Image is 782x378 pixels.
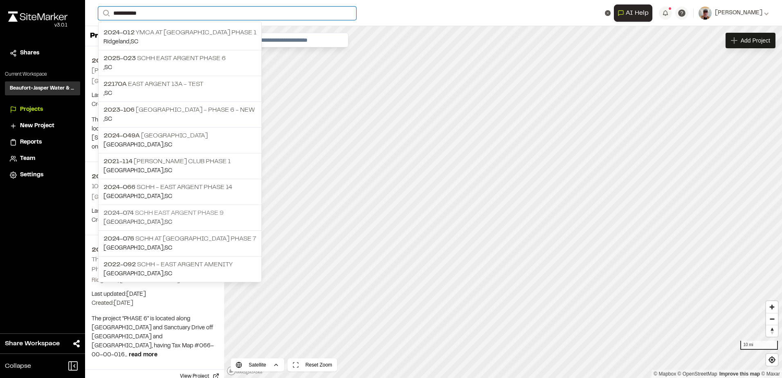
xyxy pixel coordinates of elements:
[699,7,712,20] img: User
[103,218,256,227] p: [GEOGRAPHIC_DATA] , SC
[99,230,261,256] a: 2024-076 SCHH at [GEOGRAPHIC_DATA] Phase 7[GEOGRAPHIC_DATA],SC
[719,371,760,377] a: Map feedback
[103,159,133,164] span: 2021-114
[99,25,261,50] a: 2024-012 YMCA at [GEOGRAPHIC_DATA] Phase 1Ridgeland,SC
[103,182,256,192] p: SCHH - East Argent Phase 14
[614,4,656,22] div: Open AI Assistant
[605,10,611,16] button: Clear text
[103,244,256,253] p: [GEOGRAPHIC_DATA] , SC
[92,172,218,182] h2: 2025-123
[103,184,135,190] span: 2024-066
[103,260,256,270] p: SCHH - East Argent Amenity
[766,354,778,366] button: Find my location
[92,193,218,202] p: [GEOGRAPHIC_DATA], [GEOGRAPHIC_DATA]
[103,133,140,139] span: 2024-049A
[103,105,256,115] p: [GEOGRAPHIC_DATA] - Phase 6 - NEW
[5,361,31,371] span: Collapse
[103,115,256,124] p: , SC
[8,11,67,22] img: rebrand.png
[90,31,121,42] p: Projects
[99,256,261,282] a: 2022-092 SCHH - East Argent Amenity[GEOGRAPHIC_DATA],SC
[10,138,75,147] a: Reports
[92,245,218,255] h2: 2024-101
[741,36,770,45] span: Add Project
[20,49,39,58] span: Shares
[766,313,778,325] button: Zoom out
[103,63,256,72] p: , SC
[20,105,43,114] span: Projects
[103,89,256,98] p: , SC
[20,171,43,180] span: Settings
[92,184,169,189] h2: 101 [GEOGRAPHIC_DATA]
[103,81,127,87] span: 22170A
[5,339,60,349] span: Share Workspace
[103,236,134,242] span: 2024-076
[231,358,284,371] button: Satellite
[99,127,261,153] a: 2024-049A [GEOGRAPHIC_DATA][GEOGRAPHIC_DATA],SC
[98,7,113,20] button: Search
[92,207,218,216] p: Last updated: [DATE]
[103,131,256,141] p: [GEOGRAPHIC_DATA]
[92,56,218,66] h2: 2026-016
[99,50,261,76] a: 2025-023 SCHH East Argent Phase 6,SC
[92,68,211,74] h2: [PERSON_NAME][GEOGRAPHIC_DATA]
[92,299,218,308] p: Created: [DATE]
[92,77,218,86] p: [GEOGRAPHIC_DATA], [GEOGRAPHIC_DATA]
[10,49,75,58] a: Shares
[761,371,780,377] a: Maxar
[103,166,256,175] p: [GEOGRAPHIC_DATA] , SC
[92,116,218,152] p: The proposed project is a community center located on an existing 9.9 acre park at [STREET_ADDRES...
[103,79,256,89] p: East Argent 13A - TEST
[20,122,54,130] span: New Project
[103,192,256,201] p: [GEOGRAPHIC_DATA] , SC
[103,210,134,216] span: 2024-074
[92,100,218,109] p: Created: [DATE]
[10,105,75,114] a: Projects
[92,315,218,360] p: The project “PHASE 6” is located along [GEOGRAPHIC_DATA] and Sanctuary Drive off [GEOGRAPHIC_DATA...
[678,371,717,377] a: OpenStreetMap
[227,366,263,376] a: Mapbox logo
[99,205,261,230] a: 2024-074 SCHH East Argent phase 9[GEOGRAPHIC_DATA],SC
[8,22,67,29] div: Oh geez...please don't...
[10,85,75,92] h3: Beaufort-Jasper Water & Sewer Authority
[99,101,261,127] a: 2023-106 [GEOGRAPHIC_DATA] - Phase 6 - NEW,SC
[129,353,157,358] span: read more
[92,257,201,272] h2: The Retreat at [GEOGRAPHIC_DATA] Phase 6
[103,141,256,150] p: [GEOGRAPHIC_DATA] , SC
[10,171,75,180] a: Settings
[92,91,218,100] p: Last updated: [DATE]
[766,301,778,313] button: Zoom in
[103,56,136,61] span: 2025-023
[20,154,35,163] span: Team
[10,122,75,130] a: New Project
[103,30,135,36] span: 2024-012
[224,26,782,378] canvas: Map
[766,325,778,337] button: Reset bearing to north
[20,138,42,147] span: Reports
[740,341,778,350] div: 10 mi
[10,154,75,163] a: Team
[103,38,256,47] p: Ridgeland , SC
[103,208,256,218] p: SCHH East Argent phase 9
[99,76,261,101] a: 22170A East Argent 13A - TEST,SC
[103,262,136,268] span: 2022-092
[626,8,649,18] span: AI Help
[654,371,676,377] a: Mapbox
[614,4,652,22] button: Open AI Assistant
[103,107,135,113] span: 2023-106
[92,276,218,285] p: Ridgeland, [GEOGRAPHIC_DATA]
[103,157,256,166] p: [PERSON_NAME] Club Phase 1
[5,71,80,78] p: Current Workspace
[92,290,218,299] p: Last updated: [DATE]
[715,9,762,18] span: [PERSON_NAME]
[99,179,261,205] a: 2024-066 SCHH - East Argent Phase 14[GEOGRAPHIC_DATA],SC
[99,153,261,179] a: 2021-114 [PERSON_NAME] Club Phase 1[GEOGRAPHIC_DATA],SC
[103,28,256,38] p: YMCA at [GEOGRAPHIC_DATA] Phase 1
[103,270,256,279] p: [GEOGRAPHIC_DATA] , SC
[288,358,337,371] button: Reset Zoom
[103,234,256,244] p: SCHH at [GEOGRAPHIC_DATA] Phase 7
